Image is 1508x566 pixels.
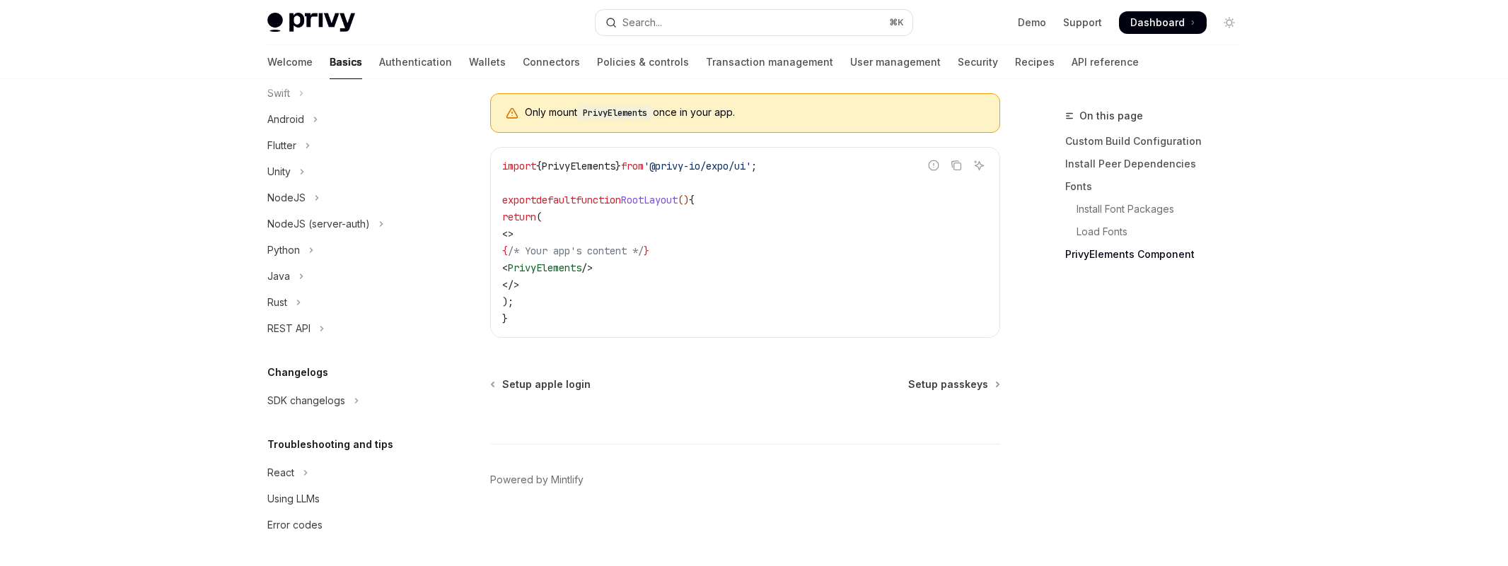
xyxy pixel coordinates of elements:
[256,512,437,538] a: Error codes
[1130,16,1185,30] span: Dashboard
[330,45,362,79] a: Basics
[751,160,757,172] span: ;
[502,278,519,291] span: </>
[267,320,311,337] div: REST API
[502,228,514,240] span: <>
[267,490,320,507] div: Using LLMs
[267,13,355,33] img: light logo
[678,194,689,206] span: ()
[542,160,615,172] span: PrivyElements
[536,211,542,223] span: (
[581,261,593,274] span: />
[502,194,536,206] span: export
[502,244,508,257] span: {
[267,111,304,128] div: Android
[508,244,644,257] span: /* Your app's content */
[970,156,988,175] button: Ask AI
[621,194,678,206] span: RootLayout
[267,163,291,180] div: Unity
[1065,198,1252,220] a: Install Font Packages
[596,10,912,35] button: Open search
[958,45,998,79] a: Security
[597,45,689,79] a: Policies & controls
[490,473,584,487] a: Powered by Mintlify
[379,45,452,79] a: Authentication
[947,156,965,175] button: Copy the contents from the code block
[1072,45,1139,79] a: API reference
[644,244,649,257] span: }
[256,388,437,413] button: Toggle SDK changelogs section
[256,237,437,263] button: Toggle Python section
[256,159,437,184] button: Toggle Unity section
[502,160,536,172] span: import
[256,486,437,512] a: Using LLMs
[267,45,313,79] a: Welcome
[1015,45,1055,79] a: Recipes
[924,156,943,175] button: Report incorrect code
[256,460,437,485] button: Toggle React section
[850,45,941,79] a: User management
[523,45,580,79] a: Connectors
[1065,243,1252,266] a: PrivyElements Component
[256,211,437,237] button: Toggle NodeJS (server-auth) section
[492,377,591,391] a: Setup apple login
[1065,175,1252,198] a: Fonts
[621,160,644,172] span: from
[908,377,988,391] span: Setup passkeys
[1065,153,1252,175] a: Install Peer Dependencies
[267,216,370,232] div: NodeJS (server-auth)
[536,194,576,206] span: default
[505,107,519,121] svg: Warning
[256,185,437,211] button: Toggle NodeJS section
[256,107,437,132] button: Toggle Android section
[1065,130,1252,153] a: Custom Build Configuration
[1119,11,1207,34] a: Dashboard
[706,45,833,79] a: Transaction management
[267,189,306,206] div: NodeJS
[267,294,287,311] div: Rust
[502,312,508,325] span: }
[502,377,591,391] span: Setup apple login
[644,160,751,172] span: '@privy-io/expo/ui'
[502,261,508,274] span: <
[1063,16,1102,30] a: Support
[1018,16,1046,30] a: Demo
[267,137,296,154] div: Flutter
[1079,107,1143,124] span: On this page
[256,133,437,158] button: Toggle Flutter section
[267,392,345,409] div: SDK changelogs
[1065,220,1252,243] a: Load Fonts
[256,290,437,315] button: Toggle Rust section
[615,160,621,172] span: }
[525,105,985,121] div: Only mount once in your app.
[576,194,621,206] span: function
[908,377,999,391] a: Setup passkeys
[256,316,437,341] button: Toggle REST API section
[622,14,662,31] div: Search...
[267,517,323,533] div: Error codes
[502,295,514,308] span: );
[502,211,536,223] span: return
[469,45,506,79] a: Wallets
[689,194,695,206] span: {
[577,106,653,120] code: PrivyElements
[267,242,300,259] div: Python
[889,17,904,28] span: ⌘ K
[267,436,393,453] h5: Troubleshooting and tips
[267,364,328,381] h5: Changelogs
[256,264,437,289] button: Toggle Java section
[267,268,290,285] div: Java
[536,160,542,172] span: {
[508,261,581,274] span: PrivyElements
[1218,11,1241,34] button: Toggle dark mode
[267,464,294,481] div: React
